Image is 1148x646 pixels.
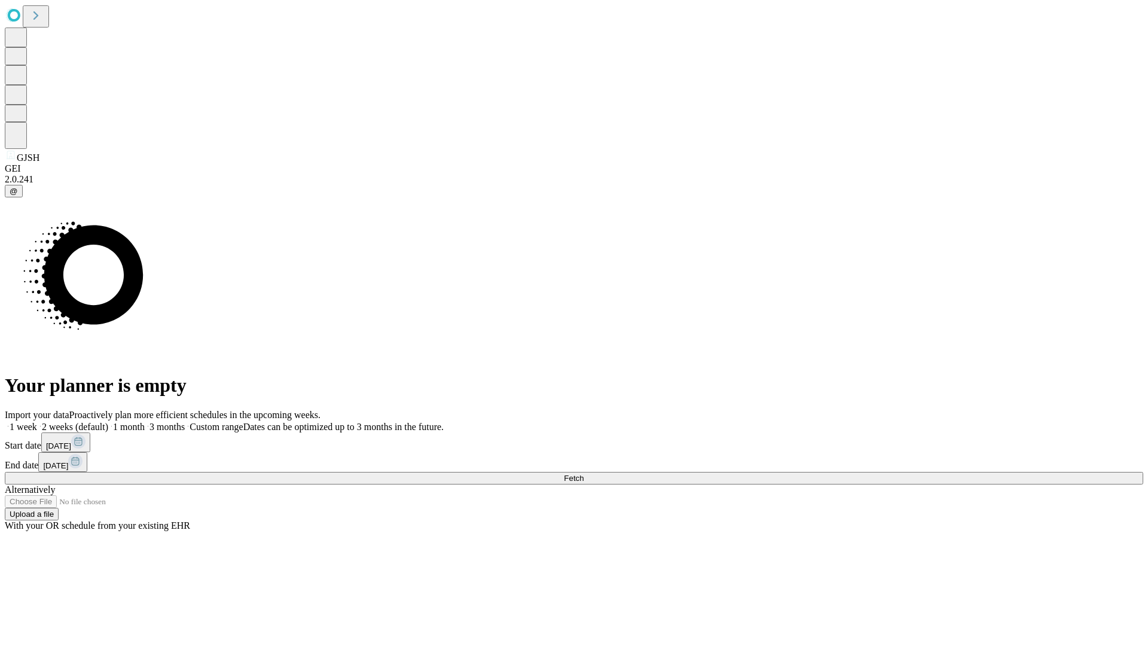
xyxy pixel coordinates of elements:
h1: Your planner is empty [5,374,1143,397]
span: 2 weeks (default) [42,422,108,432]
span: @ [10,187,18,196]
button: [DATE] [38,452,87,472]
span: 1 month [113,422,145,432]
span: 3 months [149,422,185,432]
span: Import your data [5,410,69,420]
span: Dates can be optimized up to 3 months in the future. [243,422,444,432]
button: @ [5,185,23,197]
span: GJSH [17,153,39,163]
span: [DATE] [43,461,68,470]
span: [DATE] [46,441,71,450]
button: [DATE] [41,432,90,452]
div: 2.0.241 [5,174,1143,185]
span: With your OR schedule from your existing EHR [5,520,190,531]
span: Alternatively [5,484,55,495]
span: Custom range [190,422,243,432]
span: Fetch [564,474,584,483]
div: GEI [5,163,1143,174]
div: Start date [5,432,1143,452]
span: 1 week [10,422,37,432]
button: Fetch [5,472,1143,484]
button: Upload a file [5,508,59,520]
div: End date [5,452,1143,472]
span: Proactively plan more efficient schedules in the upcoming weeks. [69,410,320,420]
